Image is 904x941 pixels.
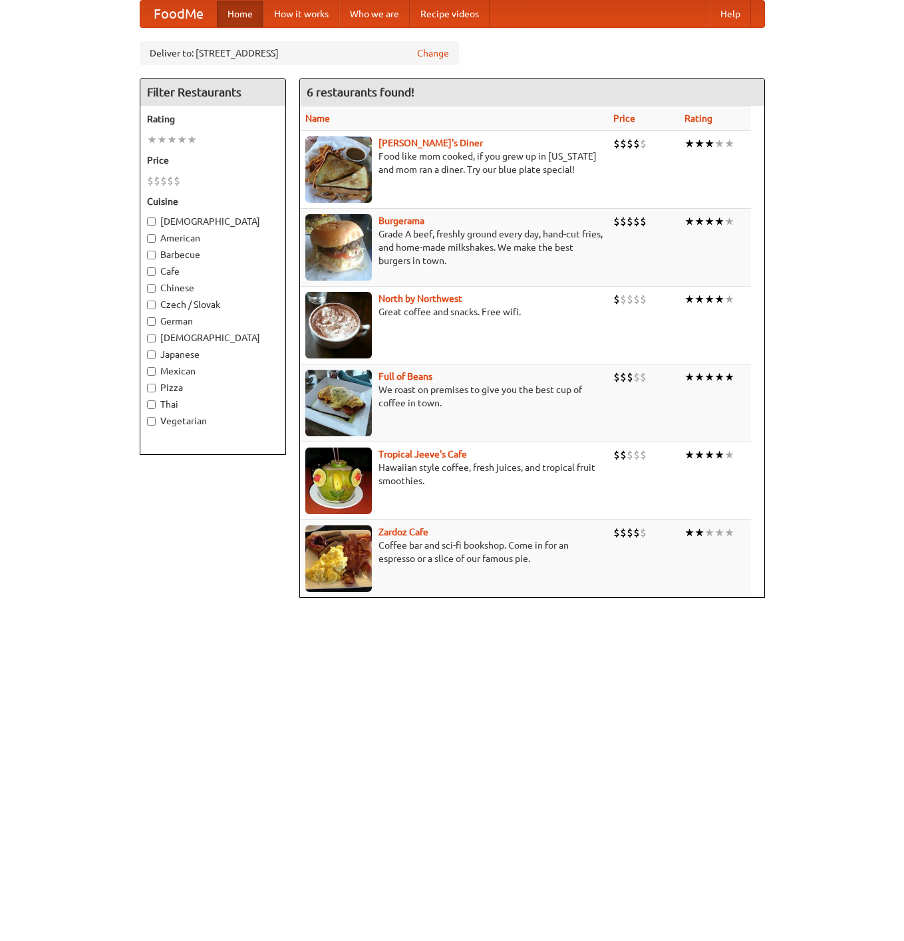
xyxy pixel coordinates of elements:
[147,381,279,394] label: Pizza
[147,348,279,361] label: Japanese
[147,248,279,261] label: Barbecue
[157,132,167,147] li: ★
[640,292,647,307] li: $
[305,113,330,124] a: Name
[694,292,704,307] li: ★
[684,113,712,124] a: Rating
[627,448,633,462] li: $
[684,525,694,540] li: ★
[147,364,279,378] label: Mexican
[217,1,263,27] a: Home
[694,370,704,384] li: ★
[263,1,339,27] a: How it works
[140,79,285,106] h4: Filter Restaurants
[613,370,620,384] li: $
[710,1,751,27] a: Help
[147,350,156,359] input: Japanese
[140,1,217,27] a: FoodMe
[714,448,724,462] li: ★
[147,298,279,311] label: Czech / Slovak
[140,41,459,65] div: Deliver to: [STREET_ADDRESS]
[147,384,156,392] input: Pizza
[147,400,156,409] input: Thai
[147,154,279,167] h5: Price
[724,448,734,462] li: ★
[704,525,714,540] li: ★
[633,525,640,540] li: $
[714,292,724,307] li: ★
[627,525,633,540] li: $
[724,292,734,307] li: ★
[167,132,177,147] li: ★
[305,461,603,487] p: Hawaiian style coffee, fresh juices, and tropical fruit smoothies.
[724,525,734,540] li: ★
[339,1,410,27] a: Who we are
[147,398,279,411] label: Thai
[305,370,372,436] img: beans.jpg
[147,414,279,428] label: Vegetarian
[640,370,647,384] li: $
[417,47,449,60] a: Change
[378,371,432,382] a: Full of Beans
[147,367,156,376] input: Mexican
[305,292,372,358] img: north.jpg
[704,370,714,384] li: ★
[640,525,647,540] li: $
[147,317,156,326] input: German
[714,370,724,384] li: ★
[640,136,647,151] li: $
[378,293,462,304] a: North by Northwest
[147,301,156,309] input: Czech / Slovak
[154,174,160,188] li: $
[147,132,157,147] li: ★
[147,265,279,278] label: Cafe
[174,174,180,188] li: $
[378,527,428,537] a: Zardoz Cafe
[694,448,704,462] li: ★
[620,214,627,229] li: $
[714,214,724,229] li: ★
[305,305,603,319] p: Great coffee and snacks. Free wifi.
[378,215,424,226] a: Burgerama
[613,292,620,307] li: $
[147,331,279,344] label: [DEMOGRAPHIC_DATA]
[305,227,603,267] p: Grade A beef, freshly ground every day, hand-cut fries, and home-made milkshakes. We make the bes...
[613,113,635,124] a: Price
[633,136,640,151] li: $
[684,214,694,229] li: ★
[147,174,154,188] li: $
[724,370,734,384] li: ★
[620,136,627,151] li: $
[147,234,156,243] input: American
[147,251,156,259] input: Barbecue
[147,315,279,328] label: German
[147,284,156,293] input: Chinese
[714,525,724,540] li: ★
[305,383,603,410] p: We roast on premises to give you the best cup of coffee in town.
[167,174,174,188] li: $
[694,525,704,540] li: ★
[187,132,197,147] li: ★
[704,214,714,229] li: ★
[307,86,414,98] ng-pluralize: 6 restaurants found!
[613,136,620,151] li: $
[305,525,372,592] img: zardoz.jpg
[684,370,694,384] li: ★
[410,1,490,27] a: Recipe videos
[147,417,156,426] input: Vegetarian
[627,370,633,384] li: $
[633,292,640,307] li: $
[620,525,627,540] li: $
[627,214,633,229] li: $
[305,150,603,176] p: Food like mom cooked, if you grew up in [US_STATE] and mom ran a diner. Try our blue plate special!
[620,448,627,462] li: $
[147,267,156,276] input: Cafe
[378,449,467,460] b: Tropical Jeeve's Cafe
[620,292,627,307] li: $
[160,174,167,188] li: $
[640,448,647,462] li: $
[147,217,156,226] input: [DEMOGRAPHIC_DATA]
